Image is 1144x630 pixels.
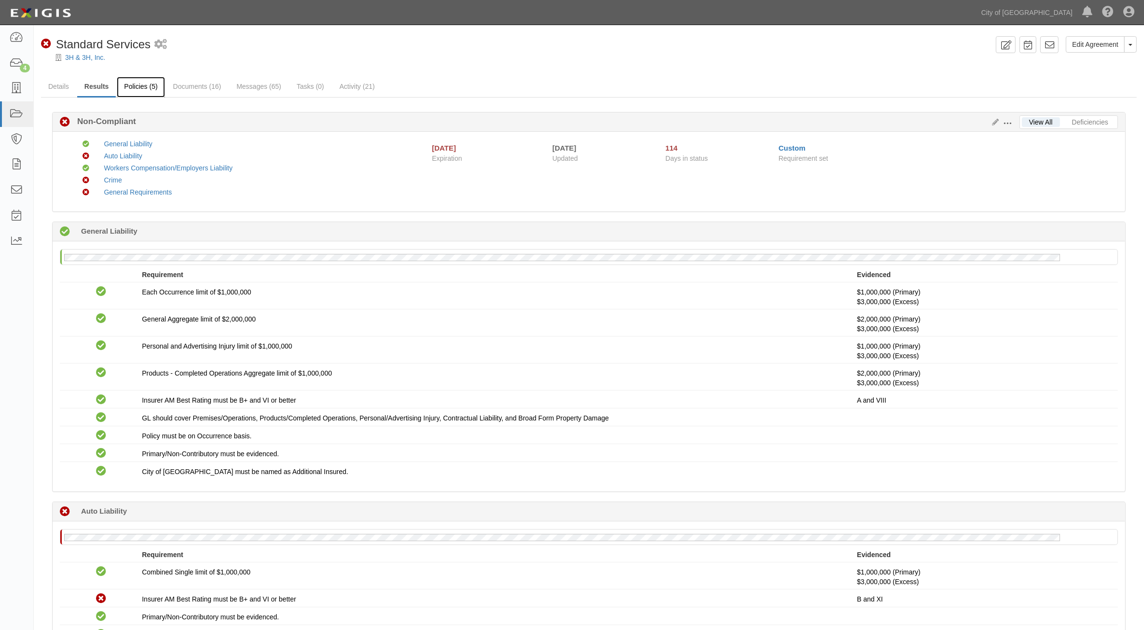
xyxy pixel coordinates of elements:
a: Messages (65) [229,77,289,96]
i: Non-Compliant [60,117,70,127]
span: Policy must be on Occurrence basis. [142,432,251,440]
span: Expiration [432,154,545,163]
i: Compliant [96,314,106,324]
span: Primary/Non-Contributory must be evidenced. [142,613,279,621]
p: B and XI [857,594,1111,604]
i: Help Center - Complianz [1102,7,1114,18]
i: Compliant [96,431,106,441]
span: Products - Completed Operations Aggregate limit of $1,000,000 [142,369,332,377]
i: Non-Compliant [96,594,106,604]
i: Compliant [96,287,106,297]
a: View All [1022,117,1060,127]
i: Compliant [96,368,106,378]
span: Standard Services [56,38,151,51]
strong: Evidenced [857,551,891,559]
i: Non-Compliant [83,177,89,184]
div: 4 [20,64,30,72]
i: Compliant [96,567,106,577]
a: Edit Agreement [1066,36,1125,53]
i: Compliant [96,341,106,351]
a: Deficiencies [1065,117,1116,127]
a: Auto Liability [104,152,142,160]
p: A and VIII [857,395,1111,405]
span: Policy #AN 089073 Insurer: Benchmark Insurance Company [857,298,919,306]
b: General Liability [81,226,138,236]
a: General Requirements [104,188,172,196]
a: Activity (21) [332,77,382,96]
img: logo-5460c22ac91f19d4615b14bd174203de0afe785f0fc80cf4dbbc73dc1793850b.png [7,4,74,22]
strong: Requirement [142,551,183,559]
i: Compliant [96,395,106,405]
i: Compliant [96,466,106,476]
a: Details [41,77,76,96]
span: Insurer AM Best Rating must be B+ and VI or better [142,396,296,404]
b: Auto Liability [81,506,127,516]
a: Results [77,77,116,98]
span: Requirement set [779,154,828,162]
span: Policy #AN 089073 Insurer: Benchmark Insurance Company [857,352,919,360]
a: General Liability [104,140,152,148]
span: General Aggregate limit of $2,000,000 [142,315,256,323]
i: Compliant [83,165,89,172]
span: Personal and Advertising Injury limit of $1,000,000 [142,342,292,350]
div: Since 05/28/2025 [665,143,771,153]
div: [DATE] [432,143,456,153]
a: Workers Compensation/Employers Liability [104,164,233,172]
i: Compliant [83,141,89,148]
a: Edit Results [988,118,999,126]
a: Tasks (0) [289,77,331,96]
span: City of [GEOGRAPHIC_DATA] must be named as Additional Insured. [142,468,348,476]
i: Compliant 0 days (since 09/19/2025) [60,227,70,237]
a: Documents (16) [166,77,229,96]
span: Policy #AN 089073 Insurer: Benchmark Insurance Company [857,379,919,387]
span: Combined Single limit of $1,000,000 [142,568,250,576]
a: Crime [104,176,122,184]
p: $1,000,000 (Primary) [857,341,1111,361]
span: Each Occurrence limit of $1,000,000 [142,288,251,296]
span: Updated [552,154,578,162]
i: Non-Compliant [41,39,51,49]
p: $1,000,000 (Primary) [857,287,1111,307]
i: 1 scheduled workflow [154,40,167,50]
span: Days in status [665,154,708,162]
i: Non-Compliant [83,153,89,160]
i: Compliant [96,413,106,423]
div: Standard Services [41,36,151,53]
span: GL should cover Premises/Operations, Products/Completed Operations, Personal/Advertising Injury, ... [142,414,609,422]
a: Custom [779,144,806,152]
span: Insurer AM Best Rating must be B+ and VI or better [142,595,296,603]
strong: Requirement [142,271,183,279]
span: Policy #AN 089073 Insurer: Benchmark Insurance Company [857,325,919,333]
p: $2,000,000 (Primary) [857,314,1111,334]
i: Non-Compliant [83,189,89,196]
p: $2,000,000 (Primary) [857,368,1111,388]
span: Policy #AN 089073 Insurer: Benchmark Insurance Company [857,578,919,586]
b: Non-Compliant [70,116,136,127]
strong: Evidenced [857,271,891,279]
i: Compliant [96,612,106,622]
a: 3H & 3H, Inc. [65,54,105,61]
i: Non-Compliant 85 days (since 06/26/2025) [60,507,70,517]
div: [DATE] [552,143,651,153]
p: $1,000,000 (Primary) [857,567,1111,587]
span: Primary/Non-Contributory must be evidenced. [142,450,279,458]
a: City of [GEOGRAPHIC_DATA] [977,3,1077,22]
i: Compliant [96,448,106,459]
a: Policies (5) [117,77,165,98]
